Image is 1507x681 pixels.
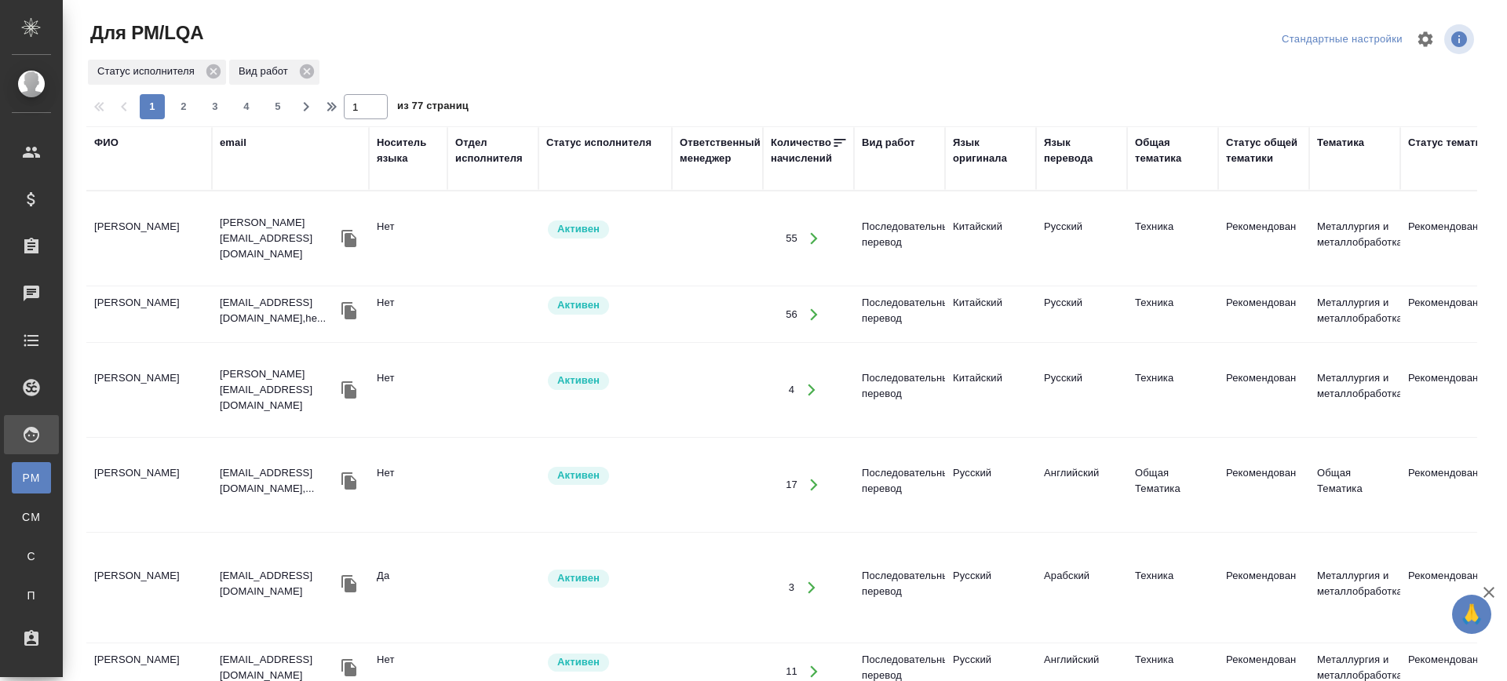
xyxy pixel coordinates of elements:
a: С [12,541,51,572]
p: Активен [557,373,600,388]
td: Русский [1036,211,1127,266]
td: [PERSON_NAME] [86,457,212,512]
td: Русский [945,457,1036,512]
span: 2 [171,99,196,115]
td: Металлургия и металлобработка [1309,287,1400,342]
div: Рядовой исполнитель: назначай с учетом рейтинга [546,370,664,391]
td: Рекомендован [1218,457,1309,512]
button: 5 [265,94,290,119]
td: [PERSON_NAME] [86,287,212,342]
button: Открыть работы [798,223,830,255]
td: Русский [1036,287,1127,342]
td: Последовательный перевод [854,457,945,512]
div: Рядовой исполнитель: назначай с учетом рейтинга [546,568,664,589]
td: Нет [369,211,447,266]
p: Активен [557,468,600,483]
td: Английский [1036,457,1127,512]
div: Рядовой исполнитель: назначай с учетом рейтинга [546,219,664,240]
td: [PERSON_NAME] [86,362,212,417]
div: Ответственный менеджер [680,135,761,166]
td: Русский [1036,362,1127,417]
span: Для PM/LQA [86,20,203,46]
button: Скопировать [338,227,361,250]
div: Количество начислений [771,135,832,166]
span: PM [20,470,43,486]
button: Скопировать [338,656,361,679]
div: 55 [786,231,797,246]
div: 3 [789,580,794,595]
div: ФИО [94,135,119,151]
p: Вид работ [239,64,294,79]
span: 5 [265,99,290,115]
div: Статус общей тематики [1226,135,1301,166]
button: 3 [203,94,228,119]
div: Статус исполнителя [88,60,226,85]
p: [PERSON_NAME][EMAIL_ADDRESS][DOMAIN_NAME] [220,215,338,262]
div: Общая тематика [1135,135,1210,166]
td: Последовательный перевод [854,560,945,615]
a: П [12,580,51,611]
td: Китайский [945,211,1036,266]
td: [PERSON_NAME] [86,211,212,266]
td: [PERSON_NAME] [86,560,212,615]
div: 4 [789,382,794,398]
td: Да [369,560,447,615]
td: Общая Тематика [1127,457,1218,512]
td: Нет [369,457,447,512]
td: Китайский [945,362,1036,417]
span: CM [20,509,43,525]
td: Рекомендован [1218,211,1309,266]
p: [EMAIL_ADDRESS][DOMAIN_NAME] [220,568,338,599]
button: Скопировать [338,572,361,595]
span: 4 [234,99,259,115]
div: Статус исполнителя [546,135,651,151]
td: Последовательный перевод [854,362,945,417]
button: Открыть работы [795,572,827,604]
a: PM [12,462,51,493]
div: split button [1278,27,1407,52]
div: Язык оригинала [953,135,1028,166]
button: Открыть работы [798,298,830,330]
button: Открыть работы [795,374,827,406]
div: email [220,135,246,151]
div: 17 [786,477,797,493]
td: Последовательный перевод [854,287,945,342]
td: Китайский [945,287,1036,342]
td: Металлургия и металлобработка [1309,211,1400,266]
span: из 77 страниц [397,97,469,119]
td: Общая Тематика [1309,457,1400,512]
div: Отдел исполнителя [455,135,531,166]
div: Вид работ [229,60,319,85]
span: С [20,548,43,564]
div: Носитель языка [377,135,440,166]
td: Рекомендован [1218,362,1309,417]
div: Тематика [1317,135,1364,151]
div: 56 [786,307,797,322]
span: П [20,588,43,603]
p: [EMAIL_ADDRESS][DOMAIN_NAME],he... [220,295,338,326]
td: Рекомендован [1218,287,1309,342]
span: Посмотреть информацию [1444,24,1477,54]
div: 11 [786,664,797,679]
button: Скопировать [338,299,361,322]
p: Активен [557,221,600,237]
td: Техника [1127,560,1218,615]
button: Открыть работы [798,469,830,501]
span: Настроить таблицу [1407,20,1444,58]
button: 4 [234,94,259,119]
p: Активен [557,654,600,670]
div: Язык перевода [1044,135,1119,166]
button: Скопировать [338,378,361,402]
td: Техника [1127,362,1218,417]
td: Арабский [1036,560,1127,615]
td: Рекомендован [1218,560,1309,615]
button: 🙏 [1452,595,1491,634]
button: Скопировать [338,469,361,493]
td: Последовательный перевод [854,211,945,266]
td: Техника [1127,287,1218,342]
p: Активен [557,297,600,313]
td: Русский [945,560,1036,615]
span: 🙏 [1458,598,1485,631]
p: [PERSON_NAME][EMAIL_ADDRESS][DOMAIN_NAME] [220,366,338,413]
button: 2 [171,94,196,119]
